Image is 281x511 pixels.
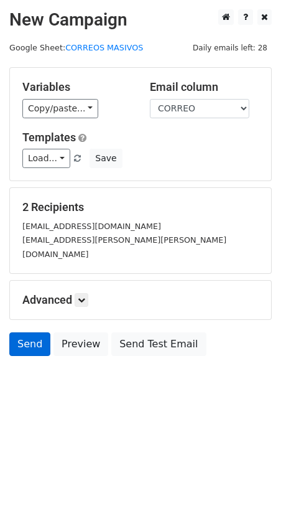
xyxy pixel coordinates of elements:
iframe: Chat Widget [219,451,281,511]
a: Send [9,332,50,356]
h5: 2 Recipients [22,200,259,214]
div: Widget de chat [219,451,281,511]
span: Daily emails left: 28 [188,41,272,55]
small: [EMAIL_ADDRESS][PERSON_NAME][PERSON_NAME][DOMAIN_NAME] [22,235,226,259]
a: Templates [22,131,76,144]
a: Load... [22,149,70,168]
h5: Advanced [22,293,259,307]
a: Preview [53,332,108,356]
small: Google Sheet: [9,43,143,52]
h2: New Campaign [9,9,272,30]
a: Send Test Email [111,332,206,356]
a: Daily emails left: 28 [188,43,272,52]
h5: Variables [22,80,131,94]
button: Save [90,149,122,168]
a: CORREOS MASIVOS [65,43,143,52]
a: Copy/paste... [22,99,98,118]
small: [EMAIL_ADDRESS][DOMAIN_NAME] [22,222,161,231]
h5: Email column [150,80,259,94]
